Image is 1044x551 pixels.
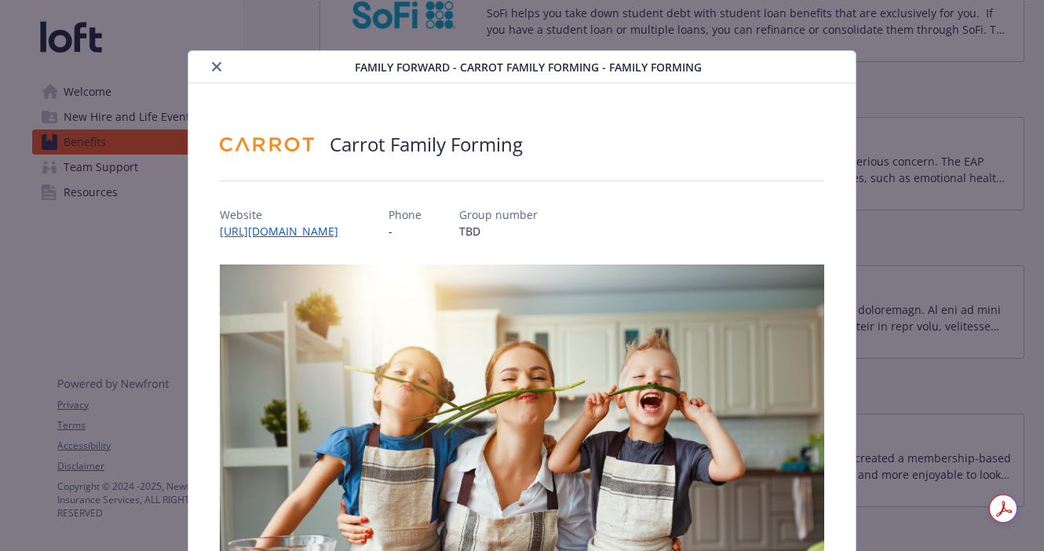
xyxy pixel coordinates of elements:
[330,131,523,158] h2: Carrot Family Forming
[207,57,226,76] button: close
[459,206,538,223] p: Group number
[220,224,351,239] a: [URL][DOMAIN_NAME]
[389,223,422,239] p: -
[355,59,702,75] span: Family Forward - Carrot Family Forming - Family Forming
[389,206,422,223] p: Phone
[220,206,351,223] p: Website
[220,121,314,168] img: Carrot
[459,223,538,239] p: TBD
